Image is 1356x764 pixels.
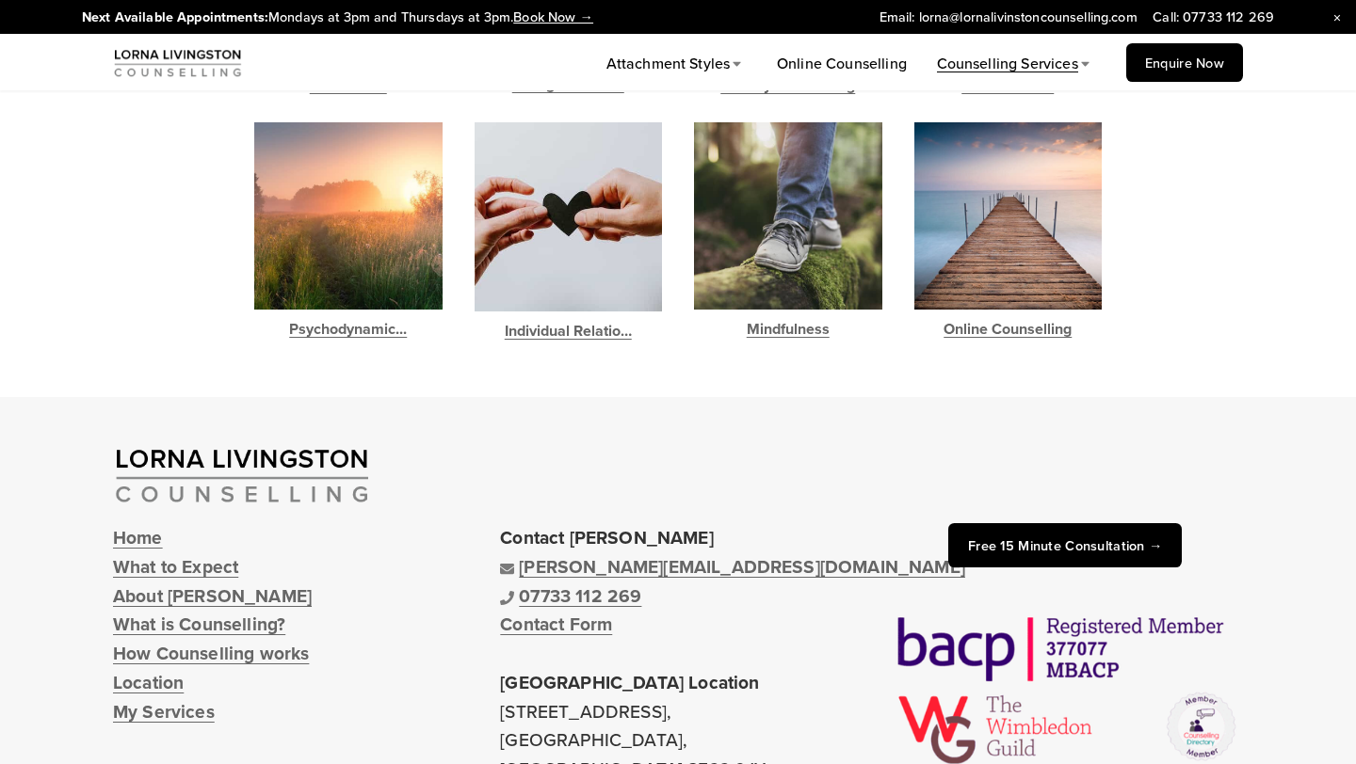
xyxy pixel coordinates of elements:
a: [PERSON_NAME][EMAIL_ADDRESS][DOMAIN_NAME] [500,552,965,581]
a: folder dropdown [937,52,1095,76]
a: Contact Form [500,610,612,639]
a: Psychodynamic... [254,122,443,310]
a: Enquire Now [1126,43,1243,82]
span: Counselling Services [937,53,1078,73]
a: Free 15 Minute Consultation → [948,523,1182,567]
a: Individual Relatio… [475,319,663,344]
a: Book Now → [513,7,593,26]
strong: [GEOGRAPHIC_DATA] Location [500,669,759,695]
img: Counsellor Lorna Livingston: Counselling London [113,46,243,79]
strong: Contact [PERSON_NAME] [500,524,713,550]
a: Online Counselling [914,317,1103,342]
a: About [PERSON_NAME] [113,581,312,611]
a: What to Expect [113,552,238,581]
a: Psychodynamic... [254,317,443,342]
a: My Services [113,697,215,726]
a: folder dropdown [606,52,748,76]
a: Location [113,668,184,697]
a: How Counselling works [113,639,309,668]
span: Attachment Styles [606,53,731,73]
a: Online Counselling [777,52,907,76]
a: Mindfulness [694,122,882,310]
a: Online Counselling [914,122,1103,310]
a: What is Counselling? [113,610,285,639]
a: 07733 112 269 [500,581,641,611]
a: Mindfulness [694,317,882,342]
a: Home [113,523,163,552]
